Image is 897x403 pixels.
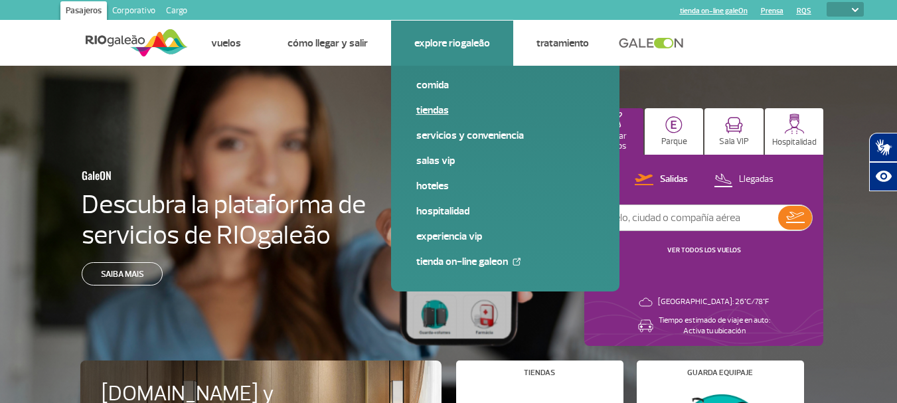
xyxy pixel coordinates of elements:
[680,7,748,15] a: tienda on-line galeOn
[765,108,824,155] button: Hospitalidad
[667,246,741,254] a: VER TODOS LOS VUELOS
[761,7,783,15] a: Prensa
[524,369,555,376] h4: Tiendas
[416,78,594,92] a: Comida
[660,173,688,186] p: Salidas
[416,103,594,118] a: Tiendas
[739,173,774,186] p: Llegadas
[658,297,769,307] p: [GEOGRAPHIC_DATA]: 26°C/78°F
[719,137,749,147] p: Sala VIP
[416,153,594,168] a: Salas VIP
[687,369,753,376] h4: Guarda equipaje
[661,137,687,147] p: Parque
[416,128,594,143] a: Servicios y Conveniencia
[416,204,594,218] a: Hospitalidad
[772,137,817,147] p: Hospitalidad
[82,262,163,285] a: Saiba mais
[414,37,490,50] a: Explore RIOgaleão
[82,161,303,189] h3: GaleON
[704,108,764,155] button: Sala VIP
[161,1,193,23] a: Cargo
[60,1,107,23] a: Pasajeros
[869,133,897,191] div: Plugin de acessibilidade da Hand Talk.
[82,189,368,250] h4: Descubra la plataforma de servicios de RIOgaleão
[645,108,704,155] button: Parque
[596,205,778,230] input: Vuelo, ciudad o compañía aérea
[665,116,683,133] img: carParkingHome.svg
[536,37,589,50] a: Tratamiento
[211,37,241,50] a: Vuelos
[725,117,743,133] img: vipRoom.svg
[107,1,161,23] a: Corporativo
[797,7,811,15] a: RQS
[513,258,521,266] img: External Link Icon
[631,171,692,189] button: Salidas
[663,245,745,256] button: VER TODOS LOS VUELOS
[287,37,368,50] a: Cómo llegar y salir
[784,114,805,134] img: hospitality.svg
[416,179,594,193] a: Hoteles
[416,254,594,269] a: tienda on-line galeOn
[659,315,770,337] p: Tiempo estimado de viaje en auto: Activa tu ubicación
[869,133,897,162] button: Abrir tradutor de língua de sinais.
[416,229,594,244] a: Experiencia VIP
[869,162,897,191] button: Abrir recursos assistivos.
[710,171,777,189] button: Llegadas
